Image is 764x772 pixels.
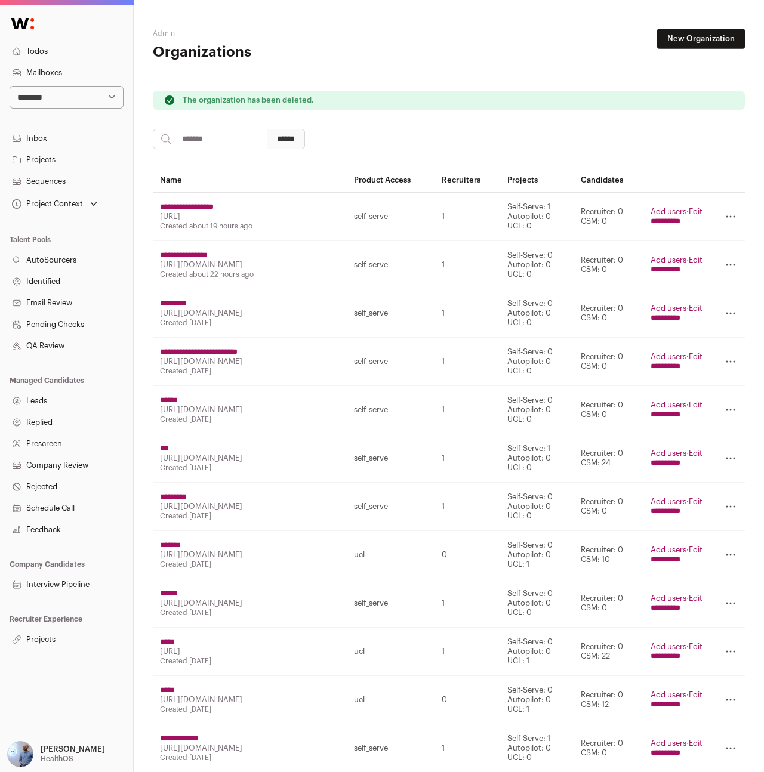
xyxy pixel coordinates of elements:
td: Recruiter: 0 CSM: 24 [574,434,643,483]
td: · [643,579,710,628]
a: Add users [651,208,686,215]
td: Recruiter: 0 CSM: 0 [574,483,643,531]
td: · [643,338,710,386]
a: Edit [689,304,703,312]
a: Add users [651,643,686,650]
td: self_serve [347,483,435,531]
td: Self-Serve: 0 Autopilot: 0 UCL: 0 [500,289,574,338]
td: · [643,193,710,241]
td: Recruiter: 0 CSM: 22 [574,628,643,676]
a: [URL][DOMAIN_NAME] [160,261,242,268]
td: ucl [347,531,435,579]
td: · [643,628,710,676]
td: Self-Serve: 1 Autopilot: 0 UCL: 0 [500,434,574,483]
a: Add users [651,498,686,505]
td: 1 [435,338,500,386]
a: Edit [689,401,703,409]
div: Created [DATE] [160,463,340,473]
td: 1 [435,289,500,338]
td: Self-Serve: 0 Autopilot: 0 UCL: 1 [500,676,574,724]
a: Edit [689,739,703,747]
button: Open dropdown [5,741,107,767]
td: self_serve [347,289,435,338]
a: [URL][DOMAIN_NAME] [160,357,242,365]
a: [URL][DOMAIN_NAME] [160,696,242,703]
td: 1 [435,579,500,628]
a: Add users [651,256,686,264]
div: Created [DATE] [160,705,340,714]
a: Edit [689,353,703,360]
a: Admin [153,30,175,37]
div: Created [DATE] [160,415,340,424]
a: [URL][DOMAIN_NAME] [160,406,242,413]
a: Edit [689,498,703,505]
td: Self-Serve: 0 Autopilot: 0 UCL: 1 [500,628,574,676]
a: Edit [689,691,703,699]
td: Recruiter: 0 CSM: 0 [574,386,643,434]
td: 1 [435,483,500,531]
td: self_serve [347,241,435,289]
td: Self-Serve: 0 Autopilot: 0 UCL: 0 [500,241,574,289]
td: Recruiter: 0 CSM: 0 [574,579,643,628]
a: Edit [689,594,703,602]
a: [URL][DOMAIN_NAME] [160,454,242,462]
a: Edit [689,643,703,650]
a: Edit [689,449,703,457]
div: Created [DATE] [160,560,340,569]
a: [URL][DOMAIN_NAME] [160,502,242,510]
img: 97332-medium_jpg [7,741,33,767]
td: Self-Serve: 0 Autopilot: 0 UCL: 0 [500,483,574,531]
a: Add users [651,449,686,457]
a: Edit [689,208,703,215]
p: HealthOS [41,754,73,764]
img: Wellfound [5,12,41,36]
th: Projects [500,168,574,193]
th: Recruiters [435,168,500,193]
a: New Organization [657,29,745,49]
div: Created about 19 hours ago [160,221,340,231]
button: Open dropdown [10,196,100,212]
a: Add users [651,304,686,312]
td: Recruiter: 0 CSM: 12 [574,676,643,724]
div: Created [DATE] [160,318,340,328]
div: Project Context [10,199,83,209]
th: Name [153,168,347,193]
td: self_serve [347,386,435,434]
th: Product Access [347,168,435,193]
td: Self-Serve: 0 Autopilot: 0 UCL: 0 [500,338,574,386]
a: Add users [651,401,686,409]
a: [URL][DOMAIN_NAME] [160,599,242,607]
td: 1 [435,193,500,241]
td: 1 [435,241,500,289]
td: · [643,289,710,338]
a: Add users [651,739,686,747]
td: Self-Serve: 0 Autopilot: 0 UCL: 1 [500,531,574,579]
td: Recruiter: 0 CSM: 10 [574,531,643,579]
td: · [643,676,710,724]
td: Recruiter: 0 CSM: 0 [574,338,643,386]
a: Edit [689,256,703,264]
td: self_serve [347,193,435,241]
div: Created [DATE] [160,511,340,521]
td: 1 [435,628,500,676]
a: Add users [651,353,686,360]
td: self_serve [347,434,435,483]
td: 0 [435,676,500,724]
td: Recruiter: 0 CSM: 0 [574,289,643,338]
td: Self-Serve: 0 Autopilot: 0 UCL: 0 [500,579,574,628]
div: Created about 22 hours ago [160,270,340,279]
div: Created [DATE] [160,753,340,762]
td: self_serve [347,579,435,628]
h1: Organizations [153,43,350,62]
td: 1 [435,434,500,483]
a: Add users [651,546,686,554]
a: Add users [651,691,686,699]
td: Self-Serve: 1 Autopilot: 0 UCL: 0 [500,193,574,241]
a: Add users [651,594,686,602]
a: Edit [689,546,703,554]
td: ucl [347,676,435,724]
p: [PERSON_NAME] [41,745,105,754]
div: Created [DATE] [160,608,340,617]
td: · [643,483,710,531]
td: · [643,434,710,483]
